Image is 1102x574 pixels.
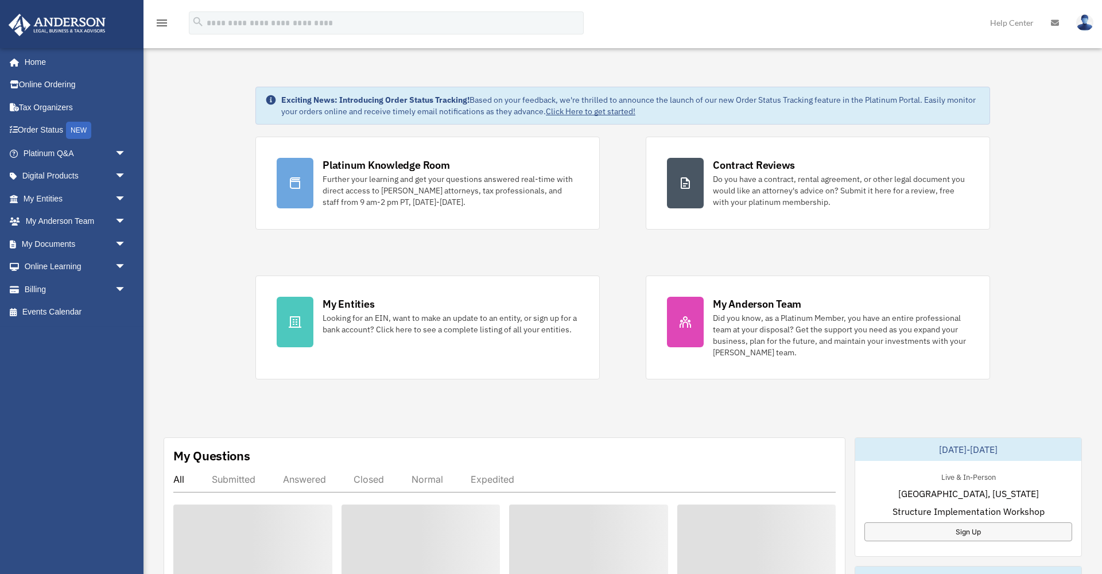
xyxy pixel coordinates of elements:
a: My Documentsarrow_drop_down [8,232,143,255]
span: arrow_drop_down [115,142,138,165]
a: Online Learningarrow_drop_down [8,255,143,278]
div: NEW [66,122,91,139]
div: Contract Reviews [713,158,795,172]
span: [GEOGRAPHIC_DATA], [US_STATE] [898,487,1039,501]
a: My Anderson Teamarrow_drop_down [8,210,143,233]
div: Further your learning and get your questions answered real-time with direct access to [PERSON_NAM... [323,173,579,208]
a: Home [8,51,138,73]
div: All [173,474,184,485]
i: menu [155,16,169,30]
span: arrow_drop_down [115,165,138,188]
a: menu [155,20,169,30]
a: Platinum Knowledge Room Further your learning and get your questions answered real-time with dire... [255,137,600,230]
div: Submitted [212,474,255,485]
span: arrow_drop_down [115,255,138,279]
a: Platinum Q&Aarrow_drop_down [8,142,143,165]
div: Do you have a contract, rental agreement, or other legal document you would like an attorney's ad... [713,173,969,208]
div: Did you know, as a Platinum Member, you have an entire professional team at your disposal? Get th... [713,312,969,358]
div: Normal [412,474,443,485]
div: [DATE]-[DATE] [855,438,1081,461]
div: Closed [354,474,384,485]
span: arrow_drop_down [115,278,138,301]
a: Billingarrow_drop_down [8,278,143,301]
div: Expedited [471,474,514,485]
div: My Anderson Team [713,297,801,311]
div: Looking for an EIN, want to make an update to an entity, or sign up for a bank account? Click her... [323,312,579,335]
div: My Questions [173,447,250,464]
span: Structure Implementation Workshop [893,505,1045,518]
strong: Exciting News: Introducing Order Status Tracking! [281,95,469,105]
div: Live & In-Person [932,470,1005,482]
a: Digital Productsarrow_drop_down [8,165,143,188]
i: search [192,15,204,28]
span: arrow_drop_down [115,232,138,256]
a: My Entitiesarrow_drop_down [8,187,143,210]
a: Online Ordering [8,73,143,96]
a: Tax Organizers [8,96,143,119]
div: Answered [283,474,326,485]
div: Platinum Knowledge Room [323,158,450,172]
a: Sign Up [864,522,1072,541]
img: Anderson Advisors Platinum Portal [5,14,109,36]
a: My Anderson Team Did you know, as a Platinum Member, you have an entire professional team at your... [646,276,990,379]
a: Click Here to get started! [546,106,635,117]
img: User Pic [1076,14,1093,31]
a: Contract Reviews Do you have a contract, rental agreement, or other legal document you would like... [646,137,990,230]
a: Events Calendar [8,301,143,324]
span: arrow_drop_down [115,187,138,211]
a: My Entities Looking for an EIN, want to make an update to an entity, or sign up for a bank accoun... [255,276,600,379]
span: arrow_drop_down [115,210,138,234]
div: Based on your feedback, we're thrilled to announce the launch of our new Order Status Tracking fe... [281,94,980,117]
div: My Entities [323,297,374,311]
a: Order StatusNEW [8,119,143,142]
